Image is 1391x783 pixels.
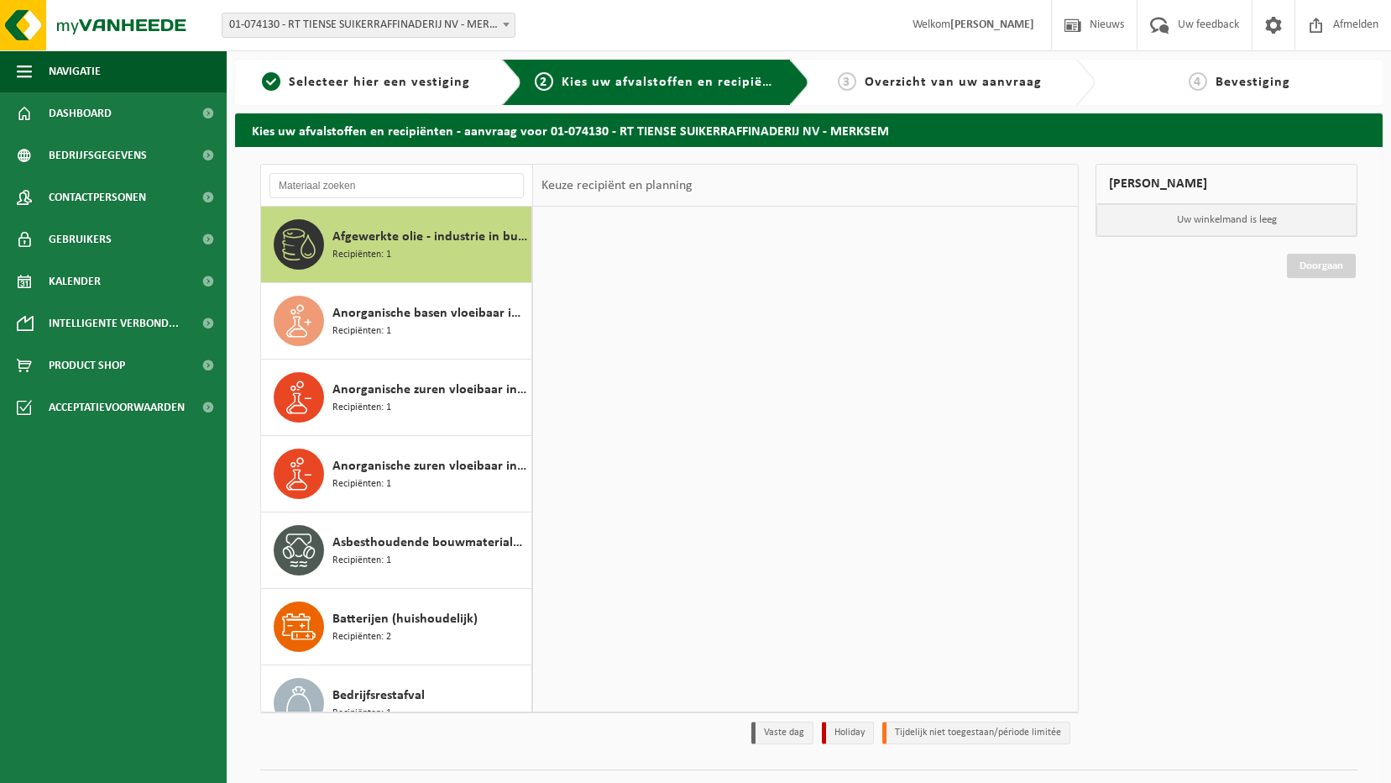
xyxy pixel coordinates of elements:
span: Recipiënten: 1 [332,247,391,263]
span: 1 [262,72,280,91]
span: Kalender [49,260,101,302]
span: Recipiënten: 1 [332,323,391,339]
button: Anorganische basen vloeibaar in IBC Recipiënten: 1 [261,283,532,360]
strong: [PERSON_NAME] [950,18,1034,31]
span: Recipiënten: 1 [332,476,391,492]
span: Navigatie [49,50,101,92]
span: Asbesthoudende bouwmaterialen cementgebonden (hechtgebonden) [332,533,527,553]
h2: Kies uw afvalstoffen en recipiënten - aanvraag voor 01-074130 - RT TIENSE SUIKERRAFFINADERIJ NV -... [235,113,1383,146]
span: Kies uw afvalstoffen en recipiënten [562,76,792,89]
span: Gebruikers [49,218,112,260]
a: Doorgaan [1287,254,1356,278]
span: Anorganische zuren vloeibaar in IBC [332,456,527,476]
span: Recipiënten: 1 [332,553,391,569]
span: Batterijen (huishoudelijk) [332,609,478,629]
span: Contactpersonen [49,176,146,218]
button: Batterijen (huishoudelijk) Recipiënten: 2 [261,589,532,665]
div: [PERSON_NAME] [1096,164,1357,204]
span: 01-074130 - RT TIENSE SUIKERRAFFINADERIJ NV - MERKSEM [222,13,515,38]
span: Anorganische zuren vloeibaar in 200lt-vat [332,380,527,400]
button: Bedrijfsrestafval Recipiënten: 1 [261,665,532,742]
span: Recipiënten: 1 [332,706,391,722]
span: Product Shop [49,344,125,386]
a: 1Selecteer hier een vestiging [243,72,489,92]
button: Anorganische zuren vloeibaar in IBC Recipiënten: 1 [261,436,532,512]
span: Acceptatievoorwaarden [49,386,185,428]
span: Intelligente verbond... [49,302,179,344]
span: Bevestiging [1216,76,1290,89]
span: 4 [1189,72,1207,91]
span: 01-074130 - RT TIENSE SUIKERRAFFINADERIJ NV - MERKSEM [222,13,515,37]
span: Recipiënten: 1 [332,400,391,416]
span: Dashboard [49,92,112,134]
span: Bedrijfsrestafval [332,686,425,706]
span: Recipiënten: 2 [332,629,391,645]
input: Materiaal zoeken [269,173,524,198]
button: Asbesthoudende bouwmaterialen cementgebonden (hechtgebonden) Recipiënten: 1 [261,512,532,589]
li: Vaste dag [751,722,813,744]
span: 3 [838,72,856,91]
button: Anorganische zuren vloeibaar in 200lt-vat Recipiënten: 1 [261,360,532,436]
button: Afgewerkte olie - industrie in bulk Recipiënten: 1 [261,207,532,283]
div: Keuze recipiënt en planning [533,165,701,207]
li: Tijdelijk niet toegestaan/période limitée [882,722,1070,744]
span: Anorganische basen vloeibaar in IBC [332,303,527,323]
span: Selecteer hier een vestiging [289,76,470,89]
p: Uw winkelmand is leeg [1096,204,1357,236]
span: Bedrijfsgegevens [49,134,147,176]
span: Afgewerkte olie - industrie in bulk [332,227,527,247]
li: Holiday [822,722,874,744]
span: 2 [535,72,553,91]
span: Overzicht van uw aanvraag [865,76,1042,89]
